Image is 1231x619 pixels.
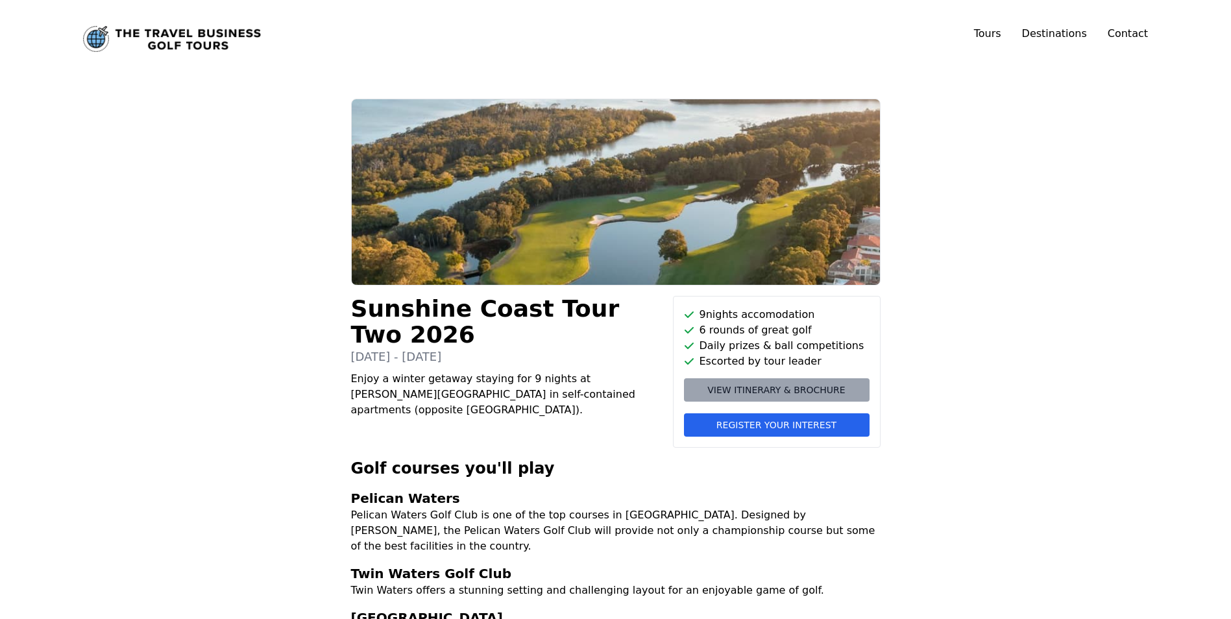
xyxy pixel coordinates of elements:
a: View itinerary & brochure [684,378,870,402]
a: Link to home page [83,26,261,52]
li: 9 nights accomodation [684,307,870,322]
h3: Twin Waters Golf Club [351,564,881,583]
p: [DATE] - [DATE] [351,348,663,366]
p: Enjoy a winter getaway staying for 9 nights at [PERSON_NAME][GEOGRAPHIC_DATA] in self-contained a... [351,371,663,418]
h1: Sunshine Coast Tour Two 2026 [351,296,663,348]
a: Tours [974,27,1001,40]
button: Register your interest [684,413,870,437]
a: Contact [1108,26,1148,42]
span: Register your interest [716,419,836,431]
li: Daily prizes & ball competitions [684,338,870,354]
li: 6 rounds of great golf [684,322,870,338]
a: Destinations [1022,27,1087,40]
h3: Pelican Waters [351,489,881,507]
p: Pelican Waters Golf Club is one of the top courses in [GEOGRAPHIC_DATA]. Designed by [PERSON_NAME... [351,507,881,554]
li: Escorted by tour leader [684,354,870,369]
h2: Golf courses you'll play [351,458,881,479]
p: Twin Waters offers a stunning setting and challenging layout for an enjoyable game of golf. [351,583,881,598]
img: The Travel Business Golf Tours logo [83,26,261,52]
span: View itinerary & brochure [707,383,845,396]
